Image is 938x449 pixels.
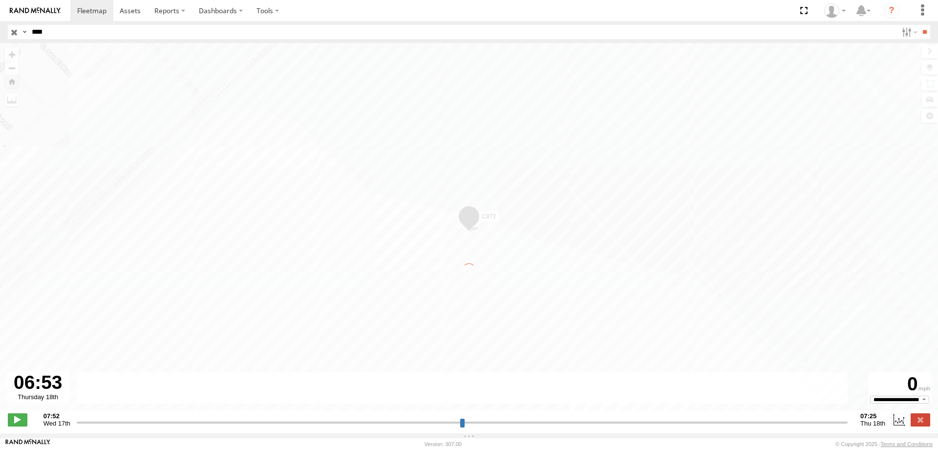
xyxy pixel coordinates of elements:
label: Play/Stop [8,413,27,426]
strong: 07:25 [860,412,885,420]
div: Version: 307.00 [425,441,462,447]
strong: 07:52 [43,412,70,420]
div: 0 [870,373,930,396]
img: rand-logo.svg [10,7,61,14]
div: © Copyright 2025 - [835,441,933,447]
i: ? [884,3,899,19]
a: Terms and Conditions [881,441,933,447]
label: Search Filter Options [898,25,919,39]
div: MANUEL HERNANDEZ [821,3,849,18]
a: Visit our Website [5,439,50,449]
span: Thu 18th Sep 2025 [860,420,885,427]
label: Search Query [21,25,28,39]
label: Close [911,413,930,426]
span: Wed 17th Sep 2025 [43,420,70,427]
